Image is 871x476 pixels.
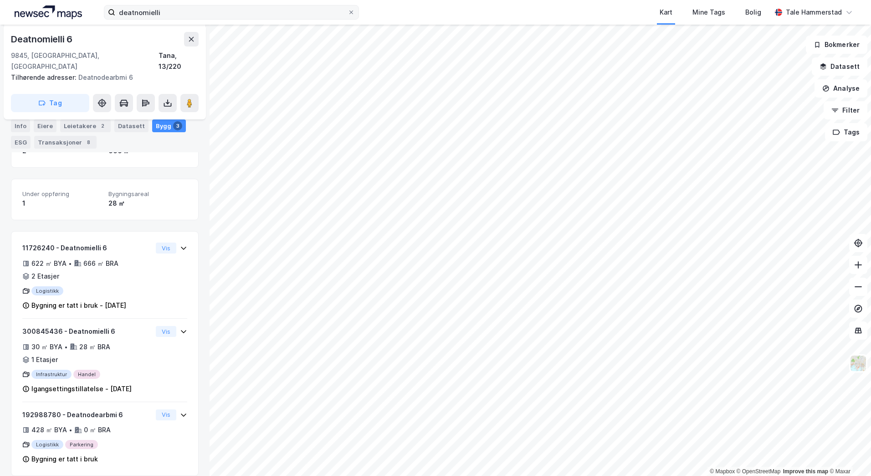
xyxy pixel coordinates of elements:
div: Transaksjoner [34,136,97,149]
div: 666 ㎡ BRA [83,258,118,269]
div: ESG [11,136,31,149]
div: 2 [98,121,107,130]
div: Tale Hammerstad [786,7,842,18]
iframe: Chat Widget [825,432,871,476]
div: Eiere [34,119,56,132]
input: Søk på adresse, matrikkel, gårdeiere, leietakere eller personer [115,5,348,19]
div: 0 ㎡ BRA [84,424,111,435]
div: Deatnomielli 6 [11,32,74,47]
a: OpenStreetMap [737,468,781,475]
div: Igangsettingstillatelse - [DATE] [31,383,132,394]
div: Bygning er tatt i bruk [31,454,98,465]
div: 30 ㎡ BYA [31,341,62,352]
div: Kontrollprogram for chat [825,432,871,476]
div: Bygning er tatt i bruk - [DATE] [31,300,126,311]
button: Vis [156,326,176,337]
div: 3 [173,121,182,130]
button: Datasett [812,57,867,76]
div: 300845436 - Deatnomielli 6 [22,326,152,337]
div: Kart [660,7,672,18]
div: 28 ㎡ BRA [79,341,110,352]
div: 2 Etasjer [31,271,59,282]
div: • [64,343,68,351]
div: Datasett [114,119,149,132]
button: Filter [824,101,867,119]
button: Tags [825,123,867,141]
a: Improve this map [783,468,828,475]
div: Leietakere [60,119,111,132]
button: Vis [156,409,176,420]
span: Tilhørende adresser: [11,73,78,81]
div: • [68,260,72,267]
span: Bygningsareal [108,190,187,198]
div: Bolig [745,7,761,18]
button: Tag [11,94,89,112]
button: Vis [156,243,176,254]
div: 9845, [GEOGRAPHIC_DATA], [GEOGRAPHIC_DATA] [11,50,159,72]
img: Z [850,355,867,372]
div: 28 ㎡ [108,198,187,209]
div: Mine Tags [692,7,725,18]
div: Bygg [152,119,186,132]
div: 1 Etasjer [31,354,58,365]
div: 1 [22,198,101,209]
div: Tana, 13/220 [159,50,199,72]
div: Info [11,119,30,132]
div: 622 ㎡ BYA [31,258,67,269]
div: 11726240 - Deatnomielli 6 [22,243,152,254]
button: Bokmerker [806,36,867,54]
img: logo.a4113a55bc3d86da70a041830d287a7e.svg [15,5,82,19]
div: 428 ㎡ BYA [31,424,67,435]
span: Under oppføring [22,190,101,198]
div: Deatnodearbmi 6 [11,72,191,83]
a: Mapbox [710,468,735,475]
div: 192988780 - Deatnodearbmi 6 [22,409,152,420]
button: Analyse [815,79,867,98]
div: • [69,426,72,434]
div: 8 [84,138,93,147]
